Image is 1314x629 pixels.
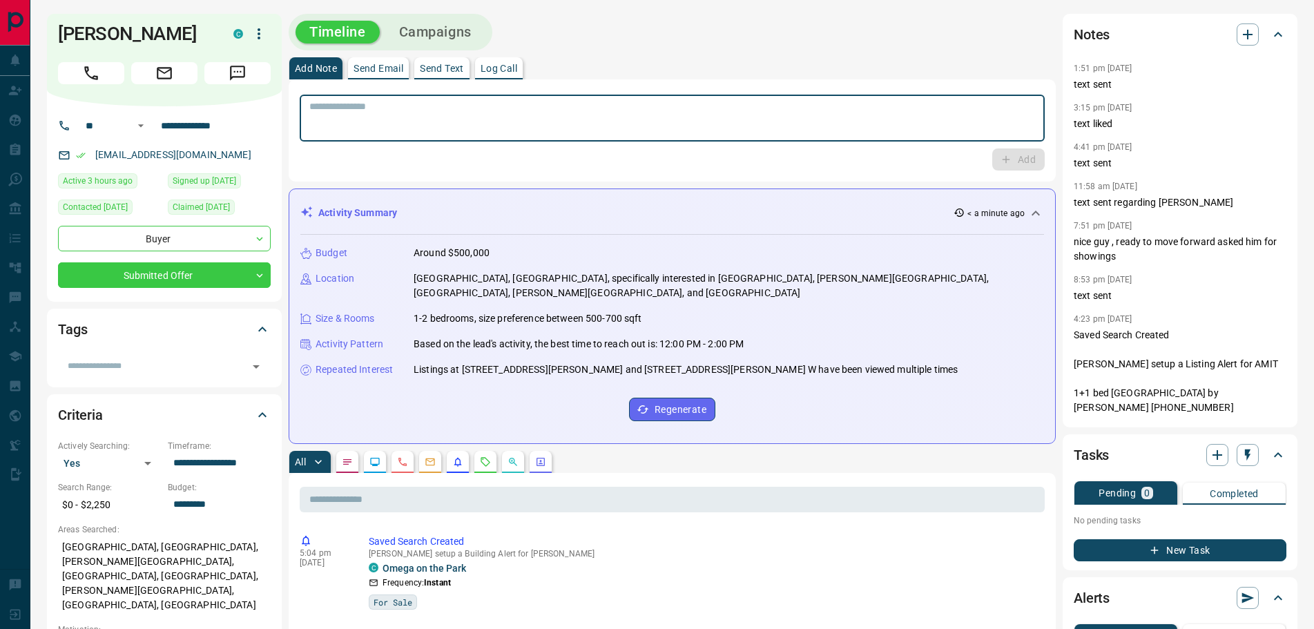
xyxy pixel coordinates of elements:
svg: Notes [342,456,353,467]
p: Location [316,271,354,286]
p: [DATE] [300,558,348,568]
p: Activity Summary [318,206,397,220]
span: Message [204,62,271,84]
p: 4:41 pm [DATE] [1074,142,1132,152]
h2: Criteria [58,404,103,426]
span: Call [58,62,124,84]
p: Around $500,000 [414,246,490,260]
p: 1-2 bedrooms, size preference between 500-700 sqft [414,311,642,326]
p: Activity Pattern [316,337,383,351]
div: Tags [58,313,271,346]
div: Mon Aug 18 2025 [58,173,161,193]
div: Activity Summary< a minute ago [300,200,1044,226]
button: Campaigns [385,21,485,43]
p: 7:51 pm [DATE] [1074,221,1132,231]
p: [PERSON_NAME] setup a Building Alert for [PERSON_NAME] [369,549,1039,559]
p: Log Call [481,64,517,73]
p: Repeated Interest [316,362,393,377]
span: Active 3 hours ago [63,174,133,188]
svg: Listing Alerts [452,456,463,467]
p: 11:58 am [DATE] [1074,182,1137,191]
h2: Alerts [1074,587,1110,609]
p: Frequency: [383,577,451,589]
h2: Notes [1074,23,1110,46]
div: Criteria [58,398,271,432]
div: Tasks [1074,438,1286,472]
p: Add Note [295,64,337,73]
button: Regenerate [629,398,715,421]
div: Buyer [58,226,271,251]
p: Search Range: [58,481,161,494]
p: Saved Search Created [PERSON_NAME] setup a Listing Alert for AMIT 1+1 bed [GEOGRAPHIC_DATA] by [P... [1074,328,1286,415]
svg: Requests [480,456,491,467]
p: $0 - $2,250 [58,494,161,516]
div: Yes [58,452,161,474]
p: Budget: [168,481,271,494]
p: text sent [1074,77,1286,92]
span: Claimed [DATE] [173,200,230,214]
p: text sent regarding [PERSON_NAME] [1074,195,1286,210]
div: Submitted Offer [58,262,271,288]
div: condos.ca [233,29,243,39]
p: Listings at [STREET_ADDRESS][PERSON_NAME] and [STREET_ADDRESS][PERSON_NAME] W have been viewed mu... [414,362,958,377]
p: Pending [1099,488,1136,498]
span: Contacted [DATE] [63,200,128,214]
p: Actively Searching: [58,440,161,452]
p: 4:23 pm [DATE] [1074,314,1132,324]
p: text sent [1074,156,1286,171]
p: nice guy , ready to move forward asked him for showings [1074,235,1286,264]
p: [GEOGRAPHIC_DATA], [GEOGRAPHIC_DATA], specifically interested in [GEOGRAPHIC_DATA], [PERSON_NAME]... [414,271,1044,300]
svg: Agent Actions [535,456,546,467]
span: For Sale [374,595,412,609]
p: 5:04 pm [300,548,348,558]
strong: Instant [424,578,451,588]
h2: Tasks [1074,444,1109,466]
p: 1:51 pm [DATE] [1074,64,1132,73]
a: [EMAIL_ADDRESS][DOMAIN_NAME] [95,149,251,160]
p: text sent [1074,289,1286,303]
p: Send Email [354,64,403,73]
button: Timeline [296,21,380,43]
a: Omega on the Park [383,563,466,574]
svg: Emails [425,456,436,467]
p: text liked [1074,117,1286,131]
svg: Lead Browsing Activity [369,456,380,467]
p: 8:53 pm [DATE] [1074,275,1132,284]
p: Saved Search Created [369,534,1039,549]
p: Completed [1210,489,1259,499]
p: [GEOGRAPHIC_DATA], [GEOGRAPHIC_DATA], [PERSON_NAME][GEOGRAPHIC_DATA], [GEOGRAPHIC_DATA], [GEOGRAP... [58,536,271,617]
div: Wed Apr 03 2024 [168,200,271,219]
button: Open [133,117,149,134]
p: No pending tasks [1074,510,1286,531]
p: < a minute ago [967,207,1025,220]
p: Based on the lead's activity, the best time to reach out is: 12:00 PM - 2:00 PM [414,337,744,351]
h2: Tags [58,318,87,340]
button: New Task [1074,539,1286,561]
div: Thu May 14 2020 [168,173,271,193]
p: Timeframe: [168,440,271,452]
svg: Opportunities [508,456,519,467]
div: Alerts [1074,581,1286,615]
p: Size & Rooms [316,311,375,326]
p: Send Text [420,64,464,73]
div: condos.ca [369,563,378,572]
p: Budget [316,246,347,260]
button: Open [247,357,266,376]
p: 3:15 pm [DATE] [1074,103,1132,113]
svg: Email Verified [76,151,86,160]
p: All [295,457,306,467]
span: Email [131,62,197,84]
svg: Calls [397,456,408,467]
div: Wed Apr 03 2024 [58,200,161,219]
p: 0 [1144,488,1150,498]
h1: [PERSON_NAME] [58,23,213,45]
div: Notes [1074,18,1286,51]
p: Areas Searched: [58,523,271,536]
span: Signed up [DATE] [173,174,236,188]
